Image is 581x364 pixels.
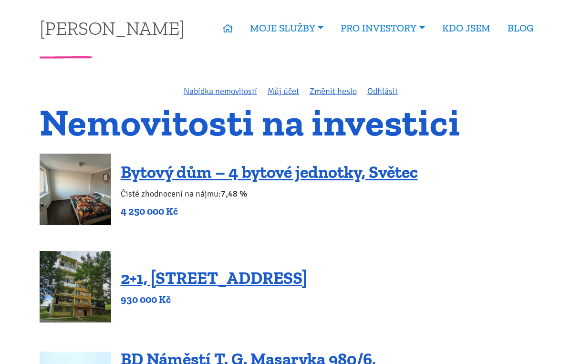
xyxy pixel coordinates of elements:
a: Nabídka nemovitostí [184,86,257,96]
b: 7,48 % [221,188,247,199]
h1: Nemovitosti na investici [40,106,542,138]
a: [PERSON_NAME] [40,19,185,37]
p: 930 000 Kč [121,293,307,306]
p: Čisté zhodnocení na nájmu: [121,187,418,200]
p: 4 250 000 Kč [121,205,418,218]
a: Odhlásit [367,86,398,96]
a: KDO JSEM [434,17,499,39]
a: MOJE SLUŽBY [241,17,332,39]
a: Bytový dům – 4 bytové jednotky, Světec [121,162,418,182]
a: Změnit heslo [310,86,357,96]
a: PRO INVESTORY [332,17,433,39]
a: Můj účet [268,86,299,96]
a: BLOG [499,17,542,39]
a: 2+1, [STREET_ADDRESS] [121,268,307,288]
